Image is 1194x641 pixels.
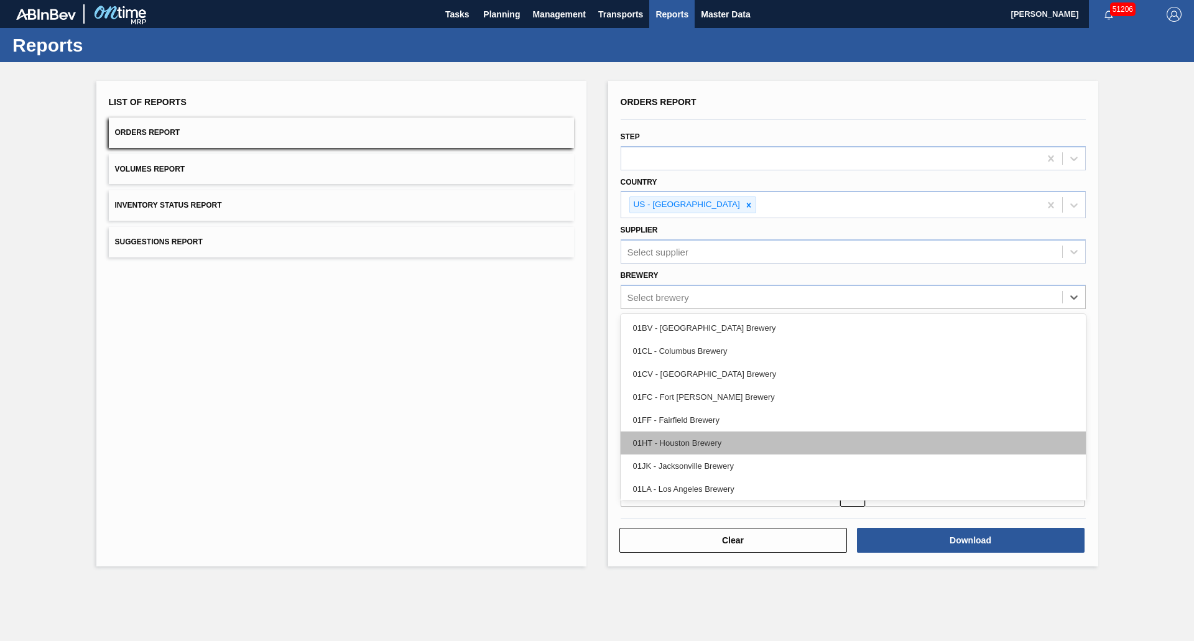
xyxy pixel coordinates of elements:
button: Suggestions Report [109,227,574,257]
div: 01FF - Fairfield Brewery [621,408,1086,431]
img: TNhmsLtSVTkK8tSr43FrP2fwEKptu5GPRR3wAAAABJRU5ErkJggg== [16,9,76,20]
button: Inventory Status Report [109,190,574,221]
button: Orders Report [109,118,574,148]
span: Suggestions Report [115,237,203,246]
label: Step [621,132,640,141]
button: Notifications [1089,6,1129,23]
div: US - [GEOGRAPHIC_DATA] [630,197,742,213]
span: List of Reports [109,97,187,107]
div: 01JK - Jacksonville Brewery [621,454,1086,477]
div: 01BV - [GEOGRAPHIC_DATA] Brewery [621,316,1086,339]
div: 01HT - Houston Brewery [621,431,1086,454]
div: 01LA - Los Angeles Brewery [621,477,1086,500]
span: Orders Report [621,97,696,107]
span: Volumes Report [115,165,185,173]
div: Select supplier [627,247,688,257]
label: Supplier [621,226,658,234]
button: Clear [619,528,847,553]
img: Logout [1167,7,1182,22]
div: 01CL - Columbus Brewery [621,339,1086,362]
button: Volumes Report [109,154,574,185]
span: Master Data [701,7,750,22]
h1: Reports [12,38,233,52]
div: 01FC - Fort [PERSON_NAME] Brewery [621,385,1086,408]
span: Transports [598,7,643,22]
span: Management [532,7,586,22]
span: Orders Report [115,128,180,137]
span: Inventory Status Report [115,201,222,210]
span: 51206 [1110,2,1136,16]
button: Download [857,528,1085,553]
div: Select brewery [627,292,689,302]
label: Brewery [621,271,659,280]
div: 01CV - [GEOGRAPHIC_DATA] Brewery [621,362,1086,385]
span: Tasks [443,7,471,22]
span: Reports [655,7,688,22]
span: Planning [483,7,520,22]
label: Country [621,178,657,187]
